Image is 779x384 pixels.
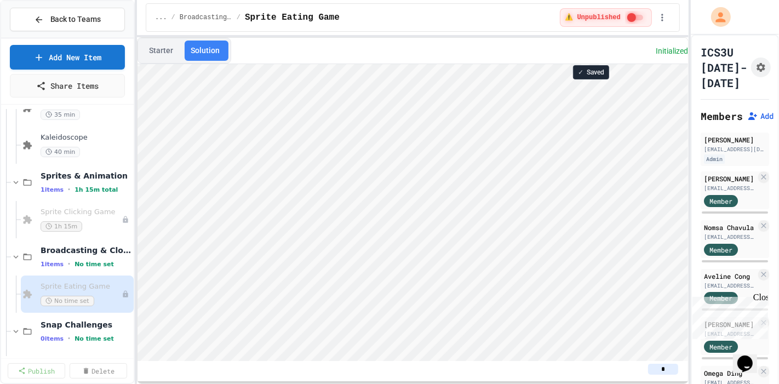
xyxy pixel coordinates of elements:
div: [EMAIL_ADDRESS][DOMAIN_NAME] [704,282,756,290]
div: [EMAIL_ADDRESS][DOMAIN_NAME] [704,145,766,153]
iframe: Snap! Programming Environment [138,64,688,361]
a: Share Items [10,74,125,98]
button: Assignment Settings [751,58,771,77]
span: ⚠️ Unpublished [564,13,621,22]
span: / [237,13,240,22]
span: Initialized [656,47,688,55]
span: • [68,185,70,194]
span: 40 min [41,147,80,157]
a: Publish [8,363,65,379]
button: Solution [182,41,228,61]
div: [EMAIL_ADDRESS][DOMAIN_NAME] [704,184,756,192]
span: Saved [587,68,604,77]
span: Sprite Eating Game [41,282,122,291]
span: No time set [75,335,114,342]
div: ⚠️ Students cannot see this content! Click the toggle to publish it and make it visible to your c... [559,8,652,27]
span: 35 min [41,110,80,120]
span: ... [155,13,167,22]
span: Broadcasting & Cloning [180,13,232,22]
div: [PERSON_NAME] [704,174,756,184]
h2: Members [701,108,743,124]
span: / [171,13,175,22]
div: Omega Ding [704,368,756,378]
span: Member [709,245,732,255]
span: Sprite Clicking Game [41,208,122,217]
span: Sprites & Animation [41,171,131,181]
div: Unpublished [122,216,129,223]
iframe: chat widget [688,293,768,339]
span: • [68,260,70,268]
span: 1h 15m total [75,186,118,193]
span: Sprite Eating Game [245,11,340,24]
button: Starter [140,41,182,61]
span: • [68,334,70,343]
a: Delete [70,363,127,379]
div: Admin [704,154,725,164]
span: No time set [41,296,94,306]
span: 0 items [41,335,64,342]
div: Chat with us now!Close [4,4,76,70]
div: Aveline Cong [704,271,756,281]
h1: ICS3U [DATE]-[DATE] [701,44,747,90]
div: [PERSON_NAME] [704,135,766,145]
button: Add [747,111,774,122]
div: [EMAIL_ADDRESS][DOMAIN_NAME] [704,233,756,241]
div: Unpublished [122,290,129,298]
span: No time set [75,261,114,268]
div: Nomsa Chavula [704,222,756,232]
span: Member [709,196,732,206]
span: 1 items [41,261,64,268]
span: 1 items [41,186,64,193]
a: Add New Item [10,45,125,70]
span: Member [709,342,732,352]
span: 1h 15m [41,221,82,232]
span: Broadcasting & Cloning [41,245,131,255]
span: Back to Teams [50,14,101,25]
span: Kaleidoscope [41,133,131,142]
iframe: chat widget [733,340,768,373]
span: Snap Challenges [41,320,131,330]
button: Back to Teams [10,8,125,31]
div: My Account [700,4,734,30]
span: ✓ [578,68,583,77]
